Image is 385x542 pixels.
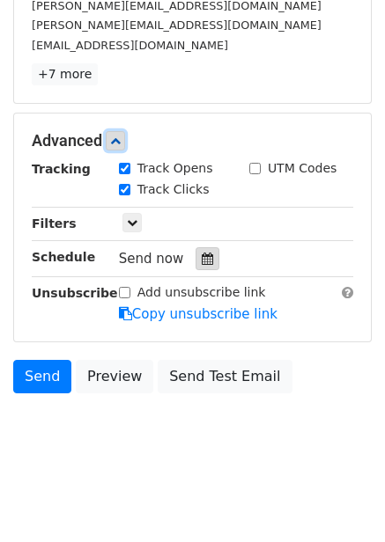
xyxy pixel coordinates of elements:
a: Copy unsubscribe link [119,306,278,322]
label: Track Opens [137,159,213,178]
label: UTM Codes [268,159,337,178]
a: Send Test Email [158,360,292,393]
label: Track Clicks [137,180,210,199]
small: [PERSON_NAME][EMAIL_ADDRESS][DOMAIN_NAME] [32,18,322,32]
small: [EMAIL_ADDRESS][DOMAIN_NAME] [32,39,228,52]
strong: Unsubscribe [32,286,118,300]
strong: Filters [32,216,77,231]
a: +7 more [32,63,98,85]
a: Send [13,360,71,393]
strong: Schedule [32,250,95,264]
span: Send now [119,251,184,267]
iframe: Chat Widget [297,458,385,542]
strong: Tracking [32,162,91,176]
label: Add unsubscribe link [137,283,266,302]
h5: Advanced [32,131,353,150]
a: Preview [76,360,153,393]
